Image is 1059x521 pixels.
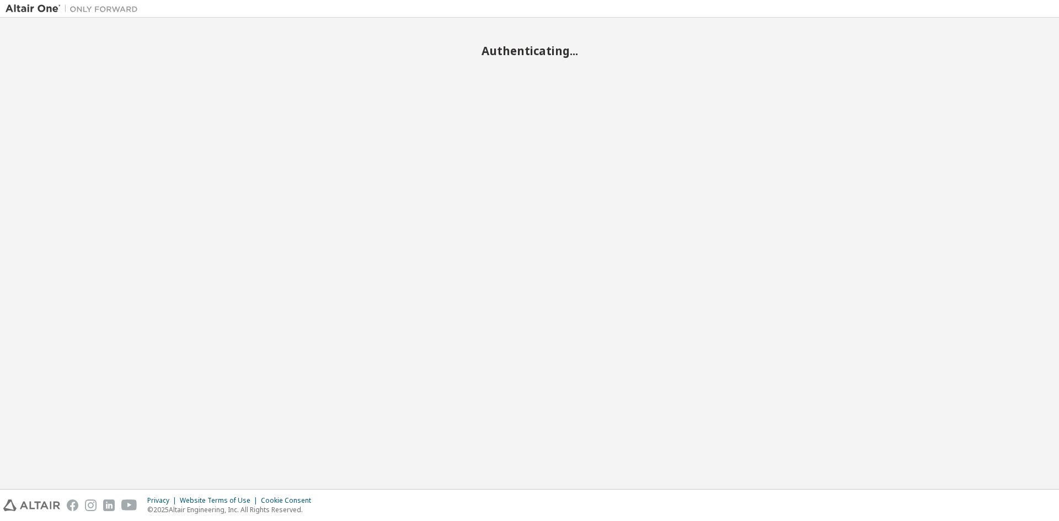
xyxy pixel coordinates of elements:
[6,44,1053,58] h2: Authenticating...
[180,496,261,505] div: Website Terms of Use
[147,505,318,514] p: © 2025 Altair Engineering, Inc. All Rights Reserved.
[121,499,137,511] img: youtube.svg
[85,499,97,511] img: instagram.svg
[147,496,180,505] div: Privacy
[67,499,78,511] img: facebook.svg
[261,496,318,505] div: Cookie Consent
[3,499,60,511] img: altair_logo.svg
[6,3,143,14] img: Altair One
[103,499,115,511] img: linkedin.svg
